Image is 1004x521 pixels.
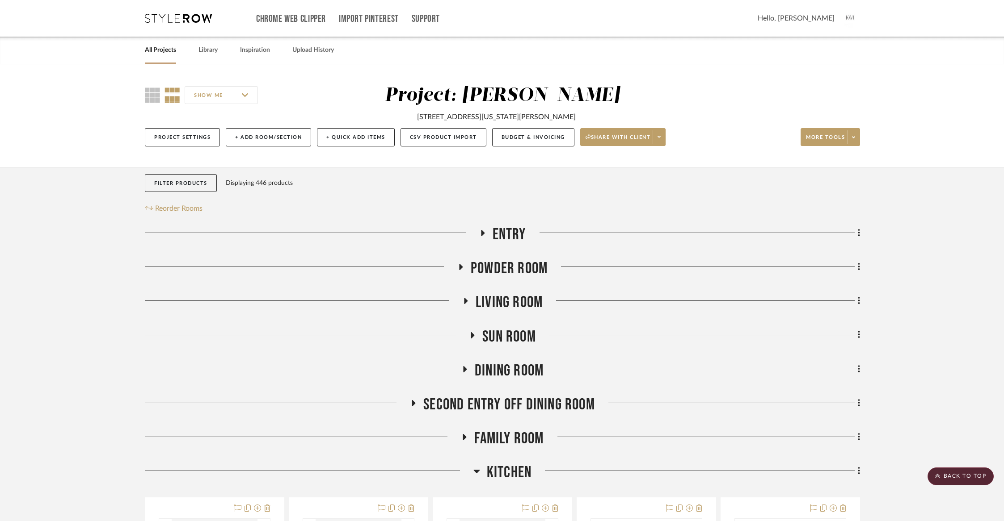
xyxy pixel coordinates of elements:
span: Sun Room [482,327,536,346]
scroll-to-top-button: BACK TO TOP [928,467,994,485]
a: All Projects [145,44,176,56]
div: [STREET_ADDRESS][US_STATE][PERSON_NAME] [417,112,576,122]
a: Upload History [292,44,334,56]
button: Filter Products [145,174,217,192]
div: Displaying 446 products [226,174,293,192]
span: Family Room [474,429,544,448]
span: Hello, [PERSON_NAME] [758,13,835,24]
span: Living Room [476,293,543,312]
a: Support [412,15,440,23]
button: Share with client [580,128,666,146]
span: Second Entry Off Dining Room [423,395,595,414]
a: Import Pinterest [339,15,399,23]
button: CSV Product Import [401,128,486,146]
button: Project Settings [145,128,220,146]
span: Entry [493,225,526,244]
button: + Add Room/Section [226,128,311,146]
div: Project: [PERSON_NAME] [385,86,620,105]
span: Kitchen [487,463,532,482]
button: Reorder Rooms [145,203,202,214]
button: More tools [801,128,860,146]
button: Budget & Invoicing [492,128,574,146]
img: avatar [841,9,860,28]
span: Reorder Rooms [155,203,202,214]
a: Library [198,44,218,56]
span: Share with client [586,134,651,147]
span: More tools [806,134,845,147]
span: Powder Room [471,259,548,278]
a: Inspiration [240,44,270,56]
button: + Quick Add Items [317,128,395,146]
a: Chrome Web Clipper [256,15,326,23]
span: Dining Room [475,361,544,380]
